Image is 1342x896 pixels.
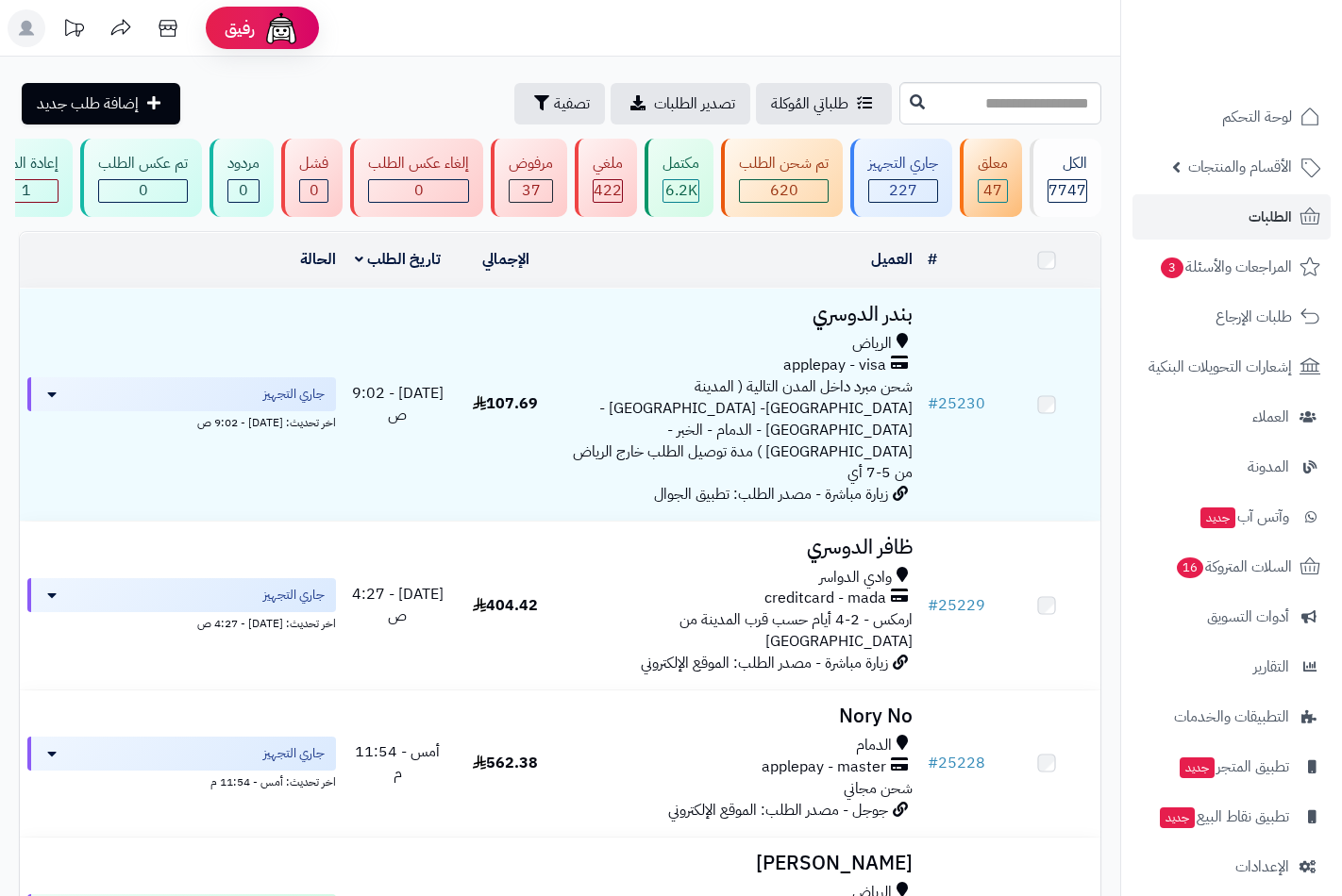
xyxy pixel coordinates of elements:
[1048,179,1086,202] span: 7747
[856,735,892,756] span: الدمام
[868,153,938,174] div: جاري التجهيز
[611,83,750,124] a: تصدير الطلبات
[487,139,571,217] a: مرفوض 37
[869,180,937,202] div: 227
[665,179,697,202] span: 6.2K
[1199,504,1289,530] span: وآتس آب
[594,180,622,202] div: 422
[1222,104,1292,130] span: لوحة التحكم
[1252,404,1289,430] span: العملاء
[277,139,346,217] a: فشل 0
[414,179,424,202] span: 0
[663,180,698,202] div: 6215
[510,180,552,202] div: 37
[641,139,717,217] a: مكتمل 6.2K
[300,180,327,202] div: 0
[1132,494,1331,539] a: وآتس آبجديد
[928,594,938,617] span: #
[22,83,180,124] a: إضافة طلب جديد
[1248,454,1289,480] span: المدونة
[1132,694,1331,739] a: التطبيقات والخدمات
[352,583,444,627] span: [DATE] - 4:27 ص
[514,83,605,124] button: تصفية
[1188,154,1292,180] span: الأقسام والمنتجات
[1048,153,1087,174] div: الكل
[956,139,1026,217] a: معلق 47
[1132,444,1331,489] a: المدونة
[473,594,538,617] span: 404.42
[1132,844,1331,889] a: الإعدادات
[1207,604,1289,630] span: أدوات التسويق
[355,248,441,271] a: تاريخ الطلب
[567,705,912,727] h3: Nory No
[509,153,553,174] div: مرفوض
[871,248,913,271] a: العميل
[1176,556,1205,579] span: 16
[346,139,487,217] a: إلغاء عكس الطلب 0
[98,153,188,174] div: تم عكس الطلب
[928,752,938,774] span: #
[76,139,206,217] a: تم عكس الطلب 0
[573,375,913,484] span: شحن مبرد داخل المدن التالية ( المدينة [GEOGRAPHIC_DATA]- [GEOGRAPHIC_DATA] - [GEOGRAPHIC_DATA] - ...
[1149,354,1292,380] span: إشعارات التحويلات البنكية
[1200,507,1235,528] span: جديد
[473,392,538,415] span: 107.69
[50,9,97,52] a: تحديثات المنصة
[1180,757,1215,778] span: جديد
[717,139,847,217] a: تم شحن الطلب 620
[1132,744,1331,789] a: تطبيق المتجرجديد
[37,92,139,115] span: إضافة طلب جديد
[299,153,328,174] div: فشل
[263,586,325,605] span: جاري التجهيز
[300,248,336,271] a: الحالة
[1132,794,1331,839] a: تطبيق نقاط البيعجديد
[1174,704,1289,730] span: التطبيقات والخدمات
[1132,544,1331,589] a: السلات المتروكة16
[928,392,938,415] span: #
[654,92,735,115] span: تصدير الطلبات
[1178,754,1289,780] span: تطبيق المتجر
[783,355,886,376] span: applepay - visa
[739,153,829,174] div: تم شحن الطلب
[663,153,699,174] div: مكتمل
[228,180,259,202] div: 0
[567,304,912,325] h3: بندر الدوسري
[567,537,912,558] h3: ظافر الدوسري
[1159,254,1292,280] span: المراجعات والأسئلة
[756,83,892,124] a: طلباتي المُوكلة
[522,179,541,202] span: 37
[668,799,888,821] span: جوجل - مصدر الطلب: الموقع الإلكتروني
[554,92,590,115] span: تصفية
[1132,94,1331,140] a: لوحة التحكم
[369,180,468,202] div: 0
[844,777,913,800] span: شحن مجاني
[1158,804,1289,830] span: تطبيق نقاط البيع
[928,752,985,774] a: #25228
[593,153,623,174] div: ملغي
[978,153,1008,174] div: معلق
[567,853,912,874] h3: [PERSON_NAME]
[482,248,529,271] a: الإجمالي
[262,9,300,47] img: ai-face.png
[263,744,325,763] span: جاري التجهيز
[310,179,319,202] span: 0
[594,179,622,202] span: 422
[27,771,336,790] div: اخر تحديث: أمس - 11:54 م
[22,179,31,202] span: 1
[740,180,828,202] div: 620
[1132,644,1331,689] a: التقارير
[928,392,985,415] a: #25230
[1132,294,1331,340] a: طلبات الإرجاع
[928,248,937,271] a: #
[1160,807,1195,828] span: جديد
[1253,654,1289,680] span: التقارير
[679,608,913,653] span: ارمكس - 2-4 أيام حسب قرب المدينة من [GEOGRAPHIC_DATA]
[473,752,538,774] span: 562.38
[762,756,886,778] span: applepay - master
[225,17,255,40] span: رفيق
[847,139,956,217] a: جاري التجهيز 227
[852,333,892,355] span: الرياض
[889,179,917,202] span: 227
[227,153,260,174] div: مردود
[352,382,444,426] span: [DATE] - 9:02 ص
